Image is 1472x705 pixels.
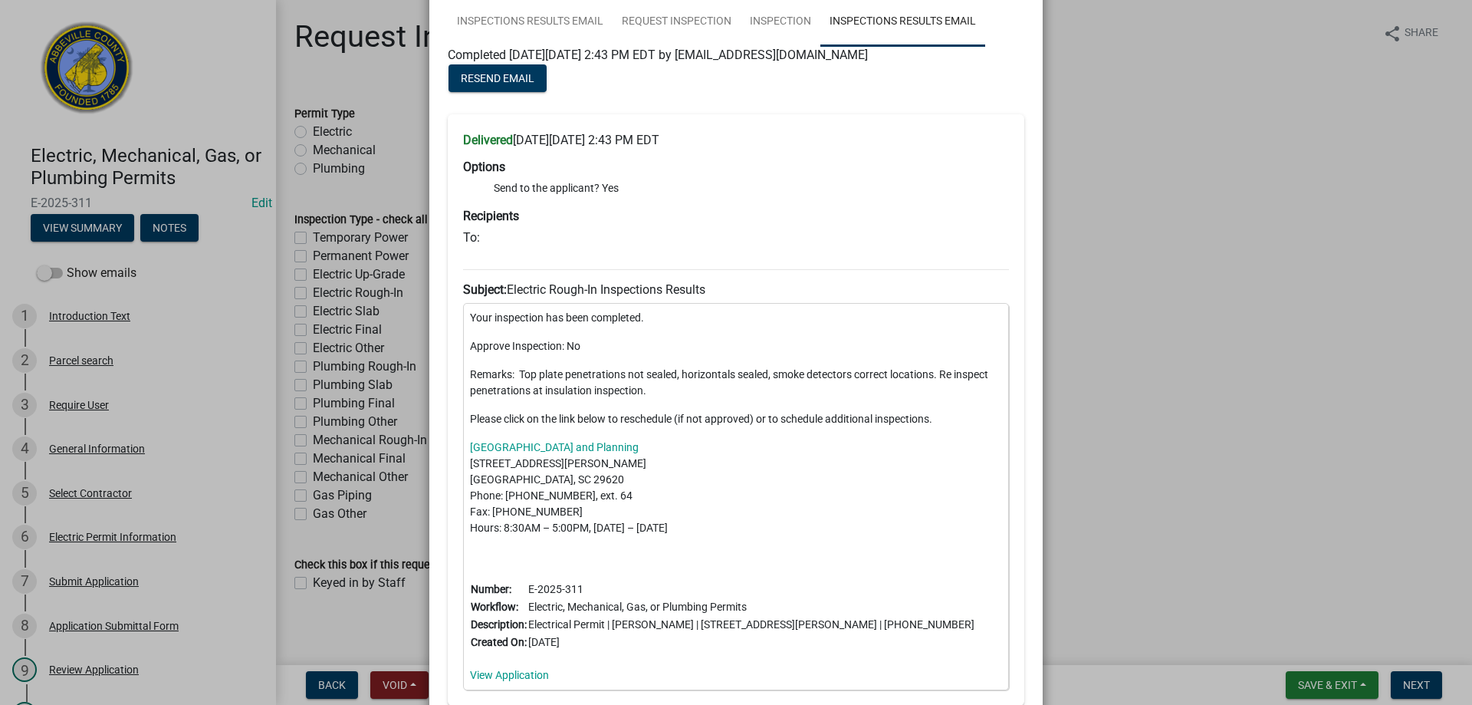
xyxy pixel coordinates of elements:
[470,310,1002,326] p: Your inspection has been completed.
[461,72,534,84] span: Resend Email
[463,282,507,297] strong: Subject:
[527,598,975,616] td: Electric, Mechanical, Gas, or Plumbing Permits
[470,669,549,681] a: View Application
[471,618,527,631] b: Description:
[463,160,505,174] strong: Options
[448,48,868,62] span: Completed [DATE][DATE] 2:43 PM EDT by [EMAIL_ADDRESS][DOMAIN_NAME]
[470,338,1002,354] p: Approve Inspection: No
[494,180,1009,196] li: Send to the applicant? Yes
[470,411,1002,427] p: Please click on the link below to reschedule (if not approved) or to schedule additional inspecti...
[471,601,518,613] b: Workflow:
[471,636,527,648] b: Created On:
[470,440,1002,536] p: [STREET_ADDRESS][PERSON_NAME] [GEOGRAPHIC_DATA], SC 29620 Phone: [PHONE_NUMBER], ext. 64 Fax: [PH...
[527,581,975,598] td: E-2025-311
[463,209,519,223] strong: Recipients
[463,133,1009,147] h6: [DATE][DATE] 2:43 PM EDT
[471,583,511,595] b: Number:
[449,64,547,92] button: Resend Email
[470,367,1002,399] p: Remarks: Top plate penetrations not sealed, horizontals sealed, smoke detectors correct locations...
[463,230,1009,245] h6: To:
[463,282,1009,297] h6: Electric Rough-In Inspections Results
[527,634,975,651] td: [DATE]
[527,616,975,634] td: Electrical Permit | [PERSON_NAME] | [STREET_ADDRESS][PERSON_NAME] | [PHONE_NUMBER]
[470,441,639,453] a: [GEOGRAPHIC_DATA] and Planning
[463,133,513,147] strong: Delivered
